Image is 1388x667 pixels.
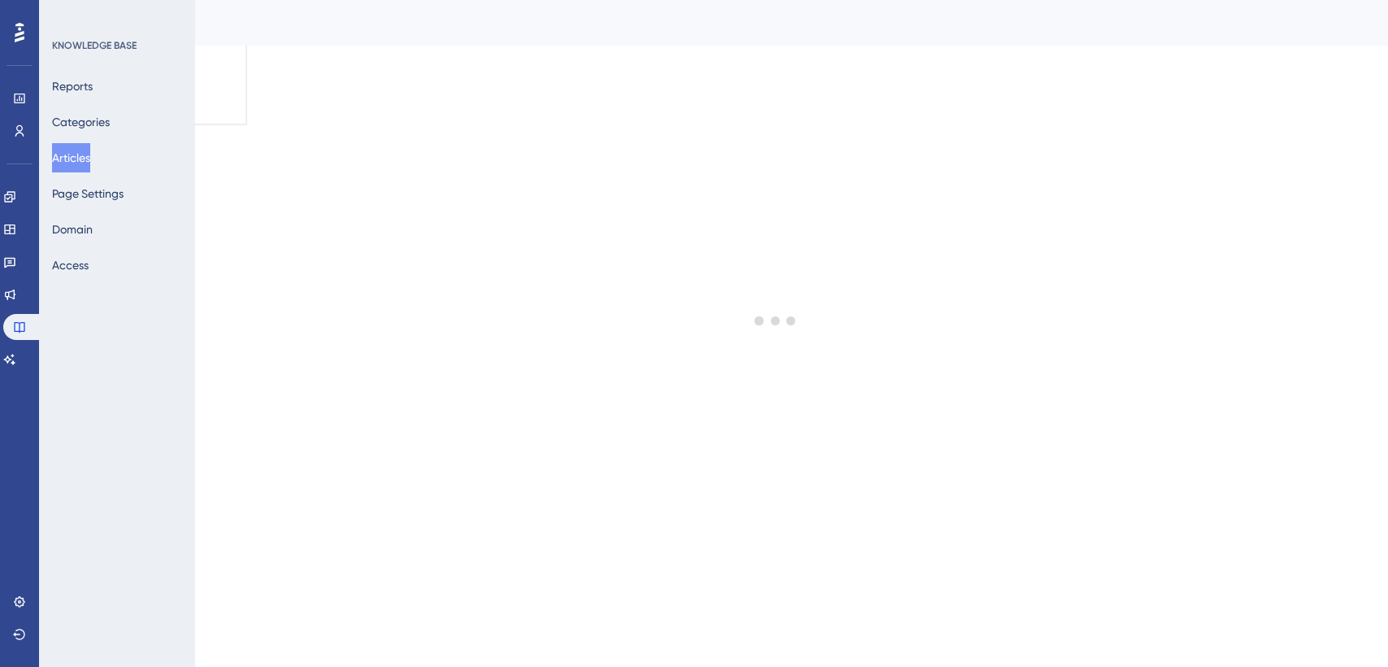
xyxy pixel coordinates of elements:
button: Access [52,251,89,280]
button: Categories [52,107,110,137]
button: Articles [52,143,90,172]
div: KNOWLEDGE BASE [52,39,137,52]
button: Domain [52,215,93,244]
button: Reports [52,72,93,101]
button: Page Settings [52,179,124,208]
